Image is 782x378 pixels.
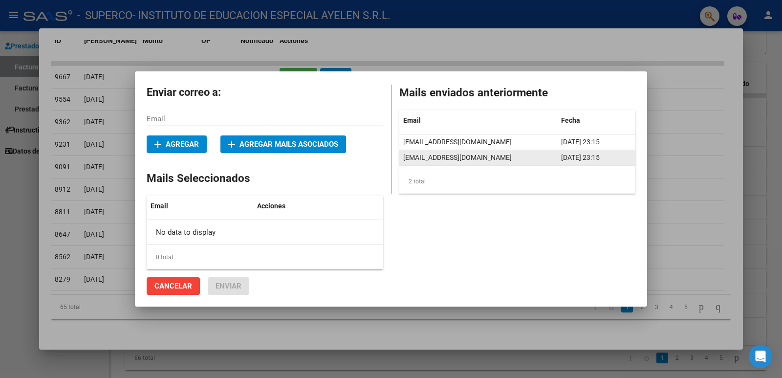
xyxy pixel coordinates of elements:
div: 0 total [147,245,383,269]
div: 2 total [399,169,635,194]
span: Cancelar [154,282,192,290]
datatable-header-cell: Acciones [253,196,312,217]
mat-icon: add [226,139,238,151]
button: Agregar mails asociados [220,135,346,153]
datatable-header-cell: Email [147,196,253,217]
datatable-header-cell: Fecha [557,110,635,131]
button: Agregar [147,135,207,153]
span: Email [403,116,421,124]
span: Agregar [154,140,199,149]
h2: Mails enviados anteriormente [399,85,635,101]
span: Agregar mails asociados [228,140,338,149]
div: Open Intercom Messenger [749,345,772,368]
span: [EMAIL_ADDRESS][DOMAIN_NAME] [403,154,512,161]
h2: Enviar correo a: [147,83,383,102]
div: No data to display [147,220,312,245]
span: Email [151,202,168,210]
span: Fecha [561,116,580,124]
button: Enviar [208,277,249,295]
datatable-header-cell: Email [399,110,557,131]
h2: Mails Seleccionados [147,170,383,187]
span: [EMAIL_ADDRESS][DOMAIN_NAME] [403,138,512,146]
span: Acciones [257,202,285,210]
span: [DATE] 23:15 [561,138,600,146]
button: Cancelar [147,277,200,295]
mat-icon: add [152,139,164,151]
span: [DATE] 23:15 [561,154,600,161]
span: Enviar [216,282,241,290]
